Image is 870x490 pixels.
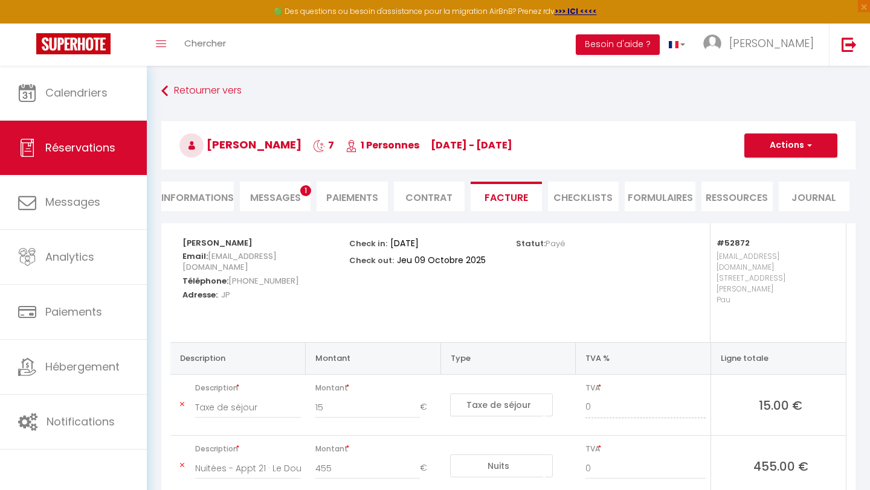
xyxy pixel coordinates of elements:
[300,185,311,196] span: 1
[250,191,301,205] span: Messages
[228,272,299,290] span: [PHONE_NUMBER]
[842,37,857,52] img: logout
[546,238,565,249] span: Payé
[306,342,441,374] th: Montant
[313,138,334,152] span: 7
[161,182,234,211] li: Informations
[195,441,301,457] span: Description
[744,133,837,157] button: Actions
[45,359,120,374] span: Hébergement
[47,414,115,429] span: Notifications
[349,235,387,249] p: Check in:
[45,194,100,209] span: Messages
[315,441,436,457] span: Montant
[440,342,576,374] th: Type
[721,457,841,474] span: 455.00 €
[576,34,660,55] button: Besoin d'aide ?
[779,182,849,211] li: Journal
[729,36,814,51] span: [PERSON_NAME]
[195,380,301,396] span: Description
[182,237,253,249] strong: [PERSON_NAME]
[346,138,419,152] span: 1 Personnes
[315,380,436,396] span: Montant
[585,380,706,396] span: TVA
[710,342,846,374] th: Ligne totale
[548,182,619,211] li: CHECKLISTS
[161,80,855,102] a: Retourner vers
[701,182,772,211] li: Ressources
[45,85,108,100] span: Calendriers
[182,289,217,301] strong: Adresse:
[217,286,230,304] span: . JP
[576,342,711,374] th: TVA %
[45,140,115,155] span: Réservations
[175,24,235,66] a: Chercher
[694,24,829,66] a: ... [PERSON_NAME]
[431,138,512,152] span: [DATE] - [DATE]
[420,457,436,479] span: €
[585,441,706,457] span: TVA
[349,252,394,266] p: Check out:
[703,34,721,52] img: ...
[420,396,436,418] span: €
[555,6,597,16] a: >>> ICI <<<<
[184,37,226,49] span: Chercher
[170,342,306,374] th: Description
[717,248,834,330] p: [EMAIL_ADDRESS][DOMAIN_NAME] [STREET_ADDRESS][PERSON_NAME] Pau
[45,249,94,264] span: Analytics
[516,235,565,249] p: Statut:
[471,182,541,211] li: Facture
[317,182,387,211] li: Paiements
[182,250,208,262] strong: Email:
[721,396,841,413] span: 15.00 €
[394,182,465,211] li: Contrat
[182,275,228,287] strong: Téléphone:
[625,182,695,211] li: FORMULAIRES
[717,237,750,249] strong: #52872
[45,304,102,319] span: Paiements
[179,137,301,152] span: [PERSON_NAME]
[182,247,277,276] span: [EMAIL_ADDRESS][DOMAIN_NAME]
[36,33,111,54] img: Super Booking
